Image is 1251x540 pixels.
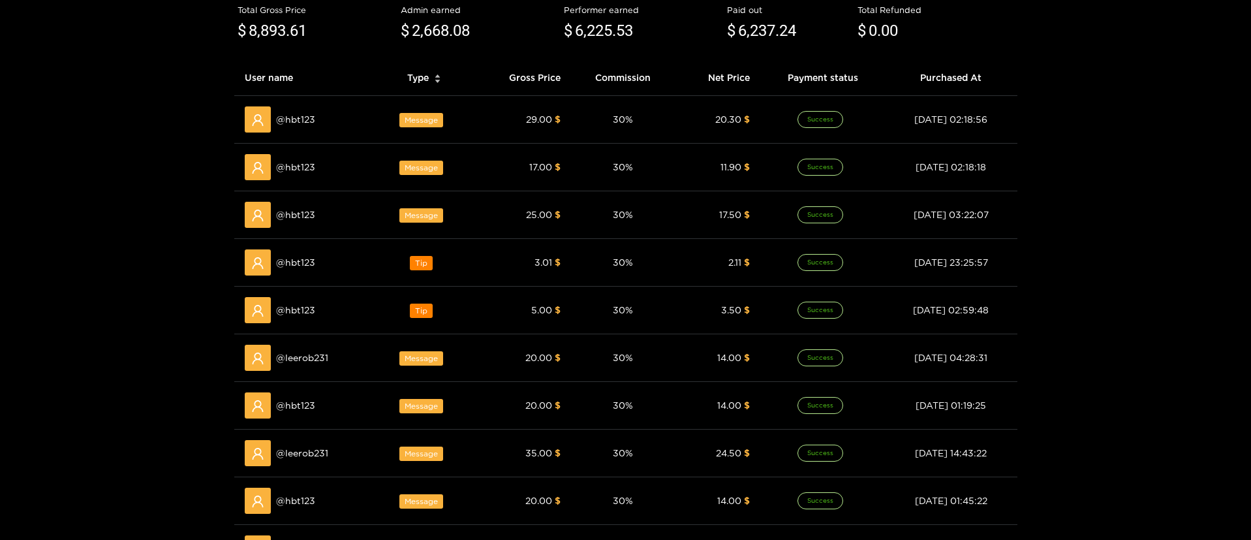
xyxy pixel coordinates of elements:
span: Type [407,71,429,85]
span: Message [399,113,443,127]
span: caret-up [434,72,441,80]
span: .61 [286,22,307,40]
span: Message [399,208,443,223]
span: 30 % [613,305,633,315]
span: [DATE] 03:22:07 [914,210,989,219]
span: user [251,352,264,365]
span: 14.00 [717,496,741,505]
span: Message [399,447,443,461]
span: $ [555,210,561,219]
span: $ [555,448,561,458]
span: Message [399,351,443,366]
th: Purchased At [885,60,1017,96]
span: 14.00 [717,400,741,410]
span: [DATE] 01:19:25 [916,400,986,410]
span: $ [555,257,561,267]
span: 29.00 [526,114,552,124]
span: [DATE] 02:18:56 [914,114,987,124]
span: 30 % [613,114,633,124]
span: .00 [877,22,898,40]
span: @ leerob231 [276,351,328,365]
span: Success [797,206,843,223]
span: Message [399,161,443,175]
span: $ [744,400,750,410]
th: Net Price [675,60,760,96]
span: $ [401,19,409,44]
span: 5.00 [531,305,552,315]
span: 2.11 [728,257,741,267]
span: $ [555,162,561,172]
span: $ [564,19,572,44]
span: $ [238,19,246,44]
span: $ [555,353,561,362]
span: Success [797,445,843,462]
span: $ [744,162,750,172]
span: 14.00 [717,353,741,362]
span: [DATE] 01:45:22 [915,496,987,505]
span: $ [727,19,735,44]
span: .53 [612,22,633,40]
span: $ [555,114,561,124]
span: 30 % [613,496,633,505]
span: 25.00 [526,210,552,219]
div: Total Gross Price [238,3,394,16]
span: [DATE] 14:43:22 [915,448,987,458]
span: 30 % [613,400,633,410]
span: Success [797,397,843,414]
span: user [251,304,264,317]
span: 20.30 [715,114,741,124]
div: Admin earned [401,3,557,16]
span: Success [797,254,843,271]
span: 20.00 [525,496,552,505]
span: [DATE] 23:25:57 [914,257,988,267]
span: Tip [410,256,433,270]
th: Gross Price [472,60,571,96]
span: user [251,161,264,174]
span: 6,225 [575,22,612,40]
span: [DATE] 02:59:48 [913,305,989,315]
span: 30 % [613,448,633,458]
span: $ [744,353,750,362]
span: 11.90 [720,162,741,172]
span: 30 % [613,353,633,362]
span: Success [797,492,843,509]
span: @ hbt123 [276,303,315,317]
span: .24 [775,22,796,40]
span: 0 [869,22,877,40]
th: Payment status [760,60,885,96]
span: user [251,447,264,460]
span: Success [797,159,843,176]
span: 24.50 [716,448,741,458]
span: user [251,114,264,127]
span: $ [555,496,561,505]
span: [DATE] 02:18:18 [916,162,986,172]
span: 2,668 [412,22,449,40]
span: .08 [449,22,470,40]
span: Tip [410,304,433,318]
span: @ hbt123 [276,494,315,508]
span: caret-down [434,78,441,85]
span: $ [744,114,750,124]
span: @ hbt123 [276,208,315,222]
th: Commission [571,60,675,96]
span: Message [399,399,443,413]
span: $ [744,210,750,219]
span: 30 % [613,257,633,267]
span: user [251,209,264,222]
span: user [251,495,264,508]
span: Success [797,349,843,366]
span: @ hbt123 [276,255,315,270]
span: user [251,257,264,270]
span: 3.50 [721,305,741,315]
span: $ [744,257,750,267]
span: $ [744,448,750,458]
span: @ leerob231 [276,446,328,460]
div: Total Refunded [857,3,1014,16]
span: $ [555,400,561,410]
div: Paid out [727,3,851,16]
span: user [251,400,264,413]
span: @ hbt123 [276,160,315,174]
span: 6,237 [738,22,775,40]
span: $ [555,305,561,315]
span: 35.00 [525,448,552,458]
